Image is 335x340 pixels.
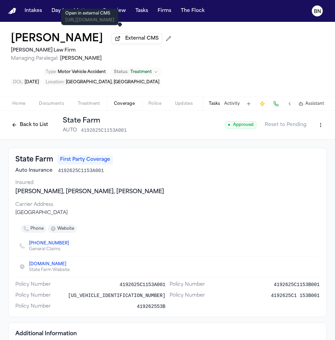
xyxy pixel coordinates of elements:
[15,180,320,186] div: Insured
[271,292,320,299] span: 4192625C1 153B001
[148,101,161,107] span: Police
[11,56,59,61] span: Managing Paralegal:
[170,292,205,299] span: Policy Number
[225,121,257,129] span: Approved
[60,56,102,61] span: [PERSON_NAME]
[30,226,44,231] span: phone
[155,5,174,17] button: Firms
[11,33,103,45] h1: [PERSON_NAME]
[305,101,324,107] span: Assistant
[133,5,151,17] button: Tasks
[15,292,51,299] span: Policy Number
[57,226,74,231] span: website
[71,5,96,17] button: Matters
[65,11,114,16] p: Open in external CMS
[8,8,16,14] img: Finch Logo
[65,18,114,23] p: [URL][DOMAIN_NAME]
[11,46,174,55] h2: [PERSON_NAME] Law Firm
[66,80,159,84] span: [GEOGRAPHIC_DATA], [GEOGRAPHIC_DATA]
[15,281,51,288] span: Policy Number
[244,99,253,109] button: Add Task
[258,99,267,109] button: Create Immediate Task
[57,155,113,165] span: First Party Coverage
[8,119,52,130] button: Back to List
[15,201,320,208] div: Carrier Address
[100,5,129,17] button: Overview
[29,241,69,246] a: [PHONE_NUMBER]
[120,281,165,288] span: 4192625C1153A001
[224,101,240,107] button: Activity
[274,281,320,288] span: 4192625C1153B001
[8,8,16,14] a: Home
[11,79,41,86] button: Edit DOL: 2025-06-03
[58,70,106,74] span: Motor Vehicle Accident
[228,122,230,128] span: ●
[209,101,220,107] button: Tasks
[29,246,74,252] div: General Claims
[58,167,104,174] span: 4192625C1153A001
[11,33,103,45] button: Edit matter name
[298,101,324,107] button: Assistant
[21,225,46,233] button: phone
[81,127,127,134] span: 4192625C1153A001
[29,267,72,273] div: State Farm Website
[13,80,24,84] span: DOL :
[125,35,159,42] span: External CMS
[78,101,100,107] span: Treatment
[137,303,165,310] span: 419262553B
[25,80,39,84] span: [DATE]
[15,330,320,338] h4: Additional Information
[48,225,77,233] button: website
[15,155,53,165] h3: State Farm
[63,116,127,126] h1: State Farm
[22,5,45,17] button: Intakes
[39,101,64,107] span: Documents
[175,101,193,107] span: Updates
[49,5,67,17] button: Day 1
[15,188,320,196] div: [PERSON_NAME], [PERSON_NAME], [PERSON_NAME]
[314,9,321,14] text: BN
[271,99,281,109] button: Make a Call
[15,303,51,310] span: Policy Number
[111,33,162,44] button: External CMS
[46,80,65,84] span: Location :
[178,5,207,17] button: The Flock
[111,68,161,76] button: Change status from Treatment
[170,281,205,288] span: Policy Number
[46,70,57,74] span: Type :
[114,69,128,75] span: Status:
[68,292,165,299] span: [US_VEHICLE_IDENTIFICATION_NUMBER]
[261,119,310,130] button: Reset to Pending
[29,261,66,267] a: [DOMAIN_NAME]
[12,101,25,107] span: Home
[15,210,320,216] div: [GEOGRAPHIC_DATA]
[15,167,53,174] span: Auto Insurance
[44,69,108,75] button: Edit Type: Motor Vehicle Accident
[44,79,161,86] button: Edit Location: Austin, TX
[130,69,152,75] span: Treatment
[63,127,77,134] span: AUTO
[114,101,135,107] span: Coverage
